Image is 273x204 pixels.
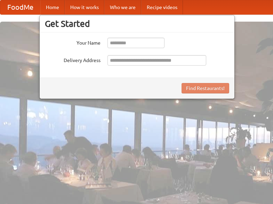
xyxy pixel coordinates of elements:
[182,83,229,93] button: Find Restaurants!
[0,0,40,14] a: FoodMe
[104,0,141,14] a: Who we are
[45,38,101,46] label: Your Name
[65,0,104,14] a: How it works
[45,18,229,29] h3: Get Started
[40,0,65,14] a: Home
[45,55,101,64] label: Delivery Address
[141,0,183,14] a: Recipe videos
